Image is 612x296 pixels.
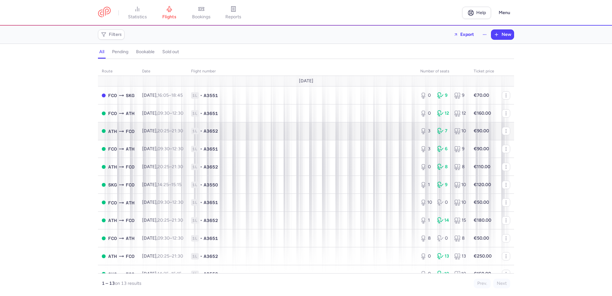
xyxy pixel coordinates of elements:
span: – [157,271,181,276]
span: – [157,235,183,241]
span: FCO [126,217,134,224]
span: A3651 [204,146,218,152]
span: • [200,110,202,117]
span: – [157,218,183,223]
span: – [157,200,183,205]
h4: bookable [136,49,155,55]
span: [DATE], [142,164,183,169]
time: 21:30 [172,164,183,169]
span: FCO [108,110,117,117]
span: FCO [126,128,134,135]
span: A3651 [204,199,218,206]
time: 12:30 [172,146,183,152]
div: 10 [454,128,466,134]
th: Flight number [187,67,416,76]
time: 09:30 [157,111,170,116]
strong: €250.00 [474,253,492,259]
span: [DATE], [142,271,181,276]
span: 1L [191,110,199,117]
a: Help [462,7,491,19]
span: [DATE], [142,128,183,134]
span: A3651 [204,110,218,117]
strong: €120.00 [474,182,491,187]
span: A3550 [204,271,218,277]
span: • [200,182,202,188]
span: Export [460,32,474,37]
strong: €160.00 [474,111,491,116]
button: Menu [495,7,514,19]
span: FCO [126,163,134,170]
div: 15 [454,217,466,224]
span: 1L [191,253,199,259]
time: 16:05 [157,93,169,98]
span: • [200,164,202,170]
a: CitizenPlane red outlined logo [98,7,111,19]
span: 1L [191,271,199,277]
span: • [200,271,202,277]
div: 3 [420,146,432,152]
time: 21:30 [172,218,183,223]
a: statistics [121,6,153,20]
div: 13 [454,253,466,259]
span: [DATE], [142,235,183,241]
div: 9 [437,182,449,188]
a: bookings [185,6,217,20]
span: [DATE], [142,93,183,98]
span: A3651 [204,235,218,242]
span: – [157,111,183,116]
div: 9 [454,92,466,99]
div: 8 [454,235,466,242]
span: flights [162,14,176,20]
strong: €90.00 [474,146,489,152]
div: 1 [420,217,432,224]
time: 18:45 [171,93,183,98]
span: 1L [191,146,199,152]
span: 1L [191,92,199,99]
h4: all [99,49,104,55]
span: ATH [108,253,117,260]
span: • [200,146,202,152]
span: – [157,93,183,98]
span: • [200,128,202,134]
th: route [98,67,138,76]
span: • [200,92,202,99]
time: 20:25 [157,218,169,223]
button: Filters [98,30,124,39]
time: 12:30 [172,200,183,205]
div: 10 [454,271,466,277]
div: 0 [437,199,449,206]
time: 15:15 [171,271,181,276]
div: 9 [454,146,466,152]
div: 8 [420,235,432,242]
span: • [200,253,202,259]
time: 20:25 [157,164,169,169]
span: reports [225,14,241,20]
strong: €180.00 [474,218,491,223]
span: FCO [126,271,134,278]
span: – [157,253,183,259]
div: 13 [437,253,449,259]
time: 12:30 [172,235,183,241]
time: 21:30 [172,253,183,259]
span: FCO [108,145,117,152]
th: date [138,67,187,76]
h4: sold out [162,49,179,55]
span: SKG [108,271,117,278]
div: 10 [420,199,432,206]
time: 15:15 [171,182,181,187]
a: flights [153,6,185,20]
span: – [157,128,183,134]
time: 21:30 [172,128,183,134]
div: 0 [420,253,432,259]
div: 6 [437,146,449,152]
span: ATH [108,128,117,135]
strong: €150.00 [474,271,491,276]
span: • [200,235,202,242]
span: • [200,199,202,206]
div: 10 [454,182,466,188]
th: Ticket price [470,67,498,76]
span: [DATE], [142,182,181,187]
div: 0 [420,92,432,99]
span: New [502,32,511,37]
span: [DATE], [142,146,183,152]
